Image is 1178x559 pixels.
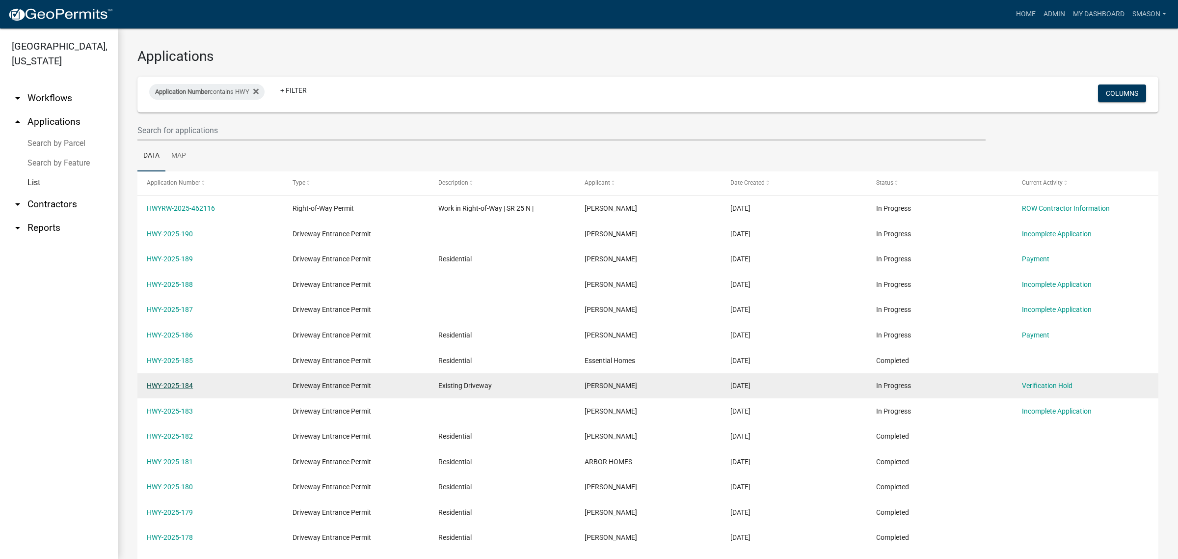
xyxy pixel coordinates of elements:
[1022,204,1110,212] a: ROW Contractor Information
[147,357,193,364] a: HWY-2025-185
[876,483,909,491] span: Completed
[438,382,492,390] span: Existing Driveway
[730,230,750,238] span: 08/07/2025
[438,432,472,440] span: Residential
[585,230,637,238] span: Shane Weist
[293,533,371,541] span: Driveway Entrance Permit
[293,483,371,491] span: Driveway Entrance Permit
[147,306,193,313] a: HWY-2025-187
[721,171,867,195] datatable-header-cell: Date Created
[147,382,193,390] a: HWY-2025-184
[730,382,750,390] span: 08/05/2025
[876,432,909,440] span: Completed
[147,204,215,212] a: HWYRW-2025-462116
[1013,171,1158,195] datatable-header-cell: Current Activity
[293,407,371,415] span: Driveway Entrance Permit
[730,407,750,415] span: 08/04/2025
[1022,382,1072,390] a: Verification Hold
[730,255,750,263] span: 08/07/2025
[1069,5,1128,24] a: My Dashboard
[12,198,24,210] i: arrow_drop_down
[165,140,192,172] a: Map
[1022,255,1049,263] a: Payment
[585,382,637,390] span: Jessica Ritchie
[585,306,637,313] span: Shane Weist
[876,255,911,263] span: In Progress
[293,382,371,390] span: Driveway Entrance Permit
[876,204,911,212] span: In Progress
[137,120,986,140] input: Search for applications
[730,179,765,186] span: Date Created
[730,280,750,288] span: 08/07/2025
[876,331,911,339] span: In Progress
[438,533,472,541] span: Residential
[1012,5,1040,24] a: Home
[876,179,893,186] span: Status
[12,116,24,128] i: arrow_drop_up
[147,432,193,440] a: HWY-2025-182
[293,179,305,186] span: Type
[293,458,371,466] span: Driveway Entrance Permit
[730,483,750,491] span: 07/31/2025
[876,508,909,516] span: Completed
[438,357,472,364] span: Residential
[730,458,750,466] span: 08/04/2025
[12,92,24,104] i: arrow_drop_down
[585,533,637,541] span: Shane Weist
[585,432,637,440] span: Shane Weist
[293,204,354,212] span: Right-of-Way Permit
[147,280,193,288] a: HWY-2025-188
[876,382,911,390] span: In Progress
[1040,5,1069,24] a: Admin
[585,407,637,415] span: Shane Weist
[867,171,1013,195] datatable-header-cell: Status
[575,171,721,195] datatable-header-cell: Applicant
[147,230,193,238] a: HWY-2025-190
[730,357,750,364] span: 08/05/2025
[147,483,193,491] a: HWY-2025-180
[585,508,637,516] span: Shane Weist
[585,331,637,339] span: Robert Lahrman
[730,306,750,313] span: 08/07/2025
[438,204,534,212] span: Work in Right-of-Way | SR 25 N |
[585,357,635,364] span: Essential Homes
[1022,179,1063,186] span: Current Activity
[585,458,632,466] span: ARBOR HOMES
[155,88,210,95] span: Application Number
[137,48,1158,65] h3: Applications
[438,331,472,339] span: Residential
[147,458,193,466] a: HWY-2025-181
[876,306,911,313] span: In Progress
[147,179,200,186] span: Application Number
[876,280,911,288] span: In Progress
[147,508,193,516] a: HWY-2025-179
[147,533,193,541] a: HWY-2025-178
[293,331,371,339] span: Driveway Entrance Permit
[585,179,610,186] span: Applicant
[429,171,575,195] datatable-header-cell: Description
[876,230,911,238] span: In Progress
[438,179,468,186] span: Description
[876,407,911,415] span: In Progress
[730,331,750,339] span: 08/06/2025
[293,306,371,313] span: Driveway Entrance Permit
[730,533,750,541] span: 07/31/2025
[272,82,315,99] a: + Filter
[293,508,371,516] span: Driveway Entrance Permit
[293,230,371,238] span: Driveway Entrance Permit
[876,533,909,541] span: Completed
[147,331,193,339] a: HWY-2025-186
[149,84,265,100] div: contains HWY
[147,255,193,263] a: HWY-2025-189
[1022,331,1049,339] a: Payment
[1022,280,1092,288] a: Incomplete Application
[1022,306,1092,313] a: Incomplete Application
[1128,5,1170,24] a: Smason
[585,255,637,263] span: Shane Weist
[876,357,909,364] span: Completed
[438,508,472,516] span: Residential
[293,432,371,440] span: Driveway Entrance Permit
[438,458,472,466] span: Residential
[730,204,750,212] span: 08/11/2025
[147,407,193,415] a: HWY-2025-183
